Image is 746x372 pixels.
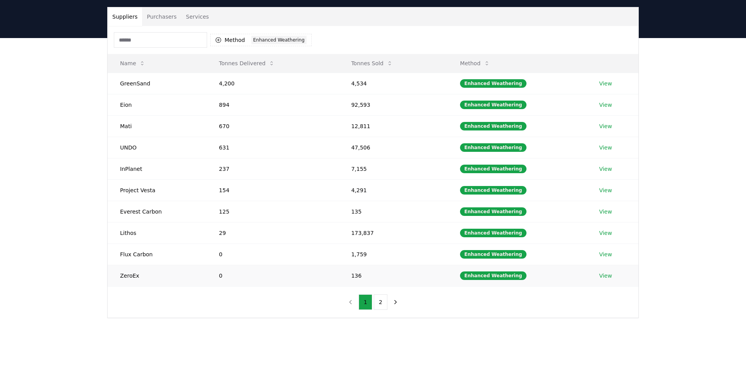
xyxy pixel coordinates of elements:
td: UNDO [108,137,207,158]
td: 4,291 [339,179,448,201]
td: 12,811 [339,115,448,137]
td: Project Vesta [108,179,207,201]
div: Enhanced Weathering [460,79,526,88]
td: 136 [339,265,448,286]
td: Mati [108,115,207,137]
td: 125 [207,201,339,222]
td: Flux Carbon [108,243,207,265]
button: Services [181,7,214,26]
td: 670 [207,115,339,137]
td: InPlanet [108,158,207,179]
td: 631 [207,137,339,158]
a: View [599,80,612,87]
td: 4,200 [207,73,339,94]
div: Enhanced Weathering [251,36,307,44]
td: 237 [207,158,339,179]
td: ZeroEx [108,265,207,286]
div: Enhanced Weathering [460,207,526,216]
td: 1,759 [339,243,448,265]
td: 4,534 [339,73,448,94]
a: View [599,186,612,194]
a: View [599,250,612,258]
div: Enhanced Weathering [460,229,526,237]
a: View [599,229,612,237]
a: View [599,165,612,173]
td: 894 [207,94,339,115]
a: View [599,272,612,280]
a: View [599,144,612,151]
button: MethodEnhanced Weathering [210,34,312,46]
td: GreenSand [108,73,207,94]
td: 92,593 [339,94,448,115]
td: 0 [207,243,339,265]
a: View [599,208,612,216]
td: Lithos [108,222,207,243]
div: Enhanced Weathering [460,186,526,195]
button: Tonnes Delivered [213,56,281,71]
td: 0 [207,265,339,286]
td: 154 [207,179,339,201]
button: Suppliers [108,7,142,26]
button: Method [454,56,496,71]
td: 29 [207,222,339,243]
div: Enhanced Weathering [460,143,526,152]
td: Eion [108,94,207,115]
td: 47,506 [339,137,448,158]
div: Enhanced Weathering [460,165,526,173]
td: 173,837 [339,222,448,243]
button: Name [114,56,152,71]
td: Everest Carbon [108,201,207,222]
button: Tonnes Sold [345,56,399,71]
a: View [599,122,612,130]
button: 2 [374,294,387,310]
div: Enhanced Weathering [460,101,526,109]
button: next page [389,294,402,310]
td: 7,155 [339,158,448,179]
div: Enhanced Weathering [460,122,526,130]
div: Enhanced Weathering [460,271,526,280]
button: Purchasers [142,7,181,26]
div: Enhanced Weathering [460,250,526,259]
button: 1 [359,294,372,310]
td: 135 [339,201,448,222]
a: View [599,101,612,109]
